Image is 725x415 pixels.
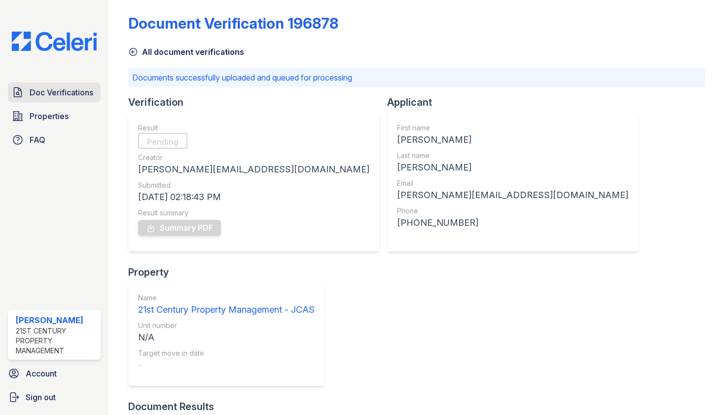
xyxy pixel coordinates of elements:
span: Doc Verifications [30,86,93,98]
a: Account [4,364,105,383]
div: [PERSON_NAME][EMAIL_ADDRESS][DOMAIN_NAME] [397,188,628,202]
div: Result summary [138,208,369,218]
div: - [138,358,315,372]
div: [PERSON_NAME] [397,133,628,147]
div: 21st Century Property Management [16,326,97,356]
div: Creator [138,153,369,163]
div: Property [128,265,332,279]
a: All document verifications [128,46,244,58]
div: Target move in date [138,348,315,358]
a: Sign out [4,387,105,407]
div: [PERSON_NAME] [397,161,628,174]
div: Document Verification 196878 [128,14,338,32]
div: Pending [138,133,187,149]
div: Applicant [387,95,646,109]
a: Name 21st Century Property Management - JCAS [138,293,315,317]
span: Sign out [26,391,56,403]
div: N/A [138,331,315,344]
span: Account [26,368,57,379]
div: Verification [128,95,387,109]
span: FAQ [30,134,45,146]
div: [PHONE_NUMBER] [397,216,628,230]
div: Last name [397,151,628,161]
div: [DATE] 02:18:43 PM [138,190,369,204]
a: Properties [8,106,101,126]
div: Name [138,293,315,303]
div: Submitted [138,180,369,190]
div: First name [397,123,628,133]
div: [PERSON_NAME][EMAIL_ADDRESS][DOMAIN_NAME] [138,163,369,176]
div: Document Results [128,400,214,414]
div: Email [397,178,628,188]
a: FAQ [8,130,101,150]
div: Result [138,123,369,133]
a: Doc Verifications [8,83,101,102]
img: CE_Logo_Blue-a8612792a0a2168367f1c8372b55b34899dd931a85d93a1a3d3e32e68fde9ad4.png [4,32,105,51]
span: Properties [30,110,69,122]
div: 21st Century Property Management - JCAS [138,303,315,317]
p: Documents successfully uploaded and queued for processing [132,72,701,83]
div: [PERSON_NAME] [16,314,97,326]
div: Phone [397,206,628,216]
div: Unit number [138,321,315,331]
